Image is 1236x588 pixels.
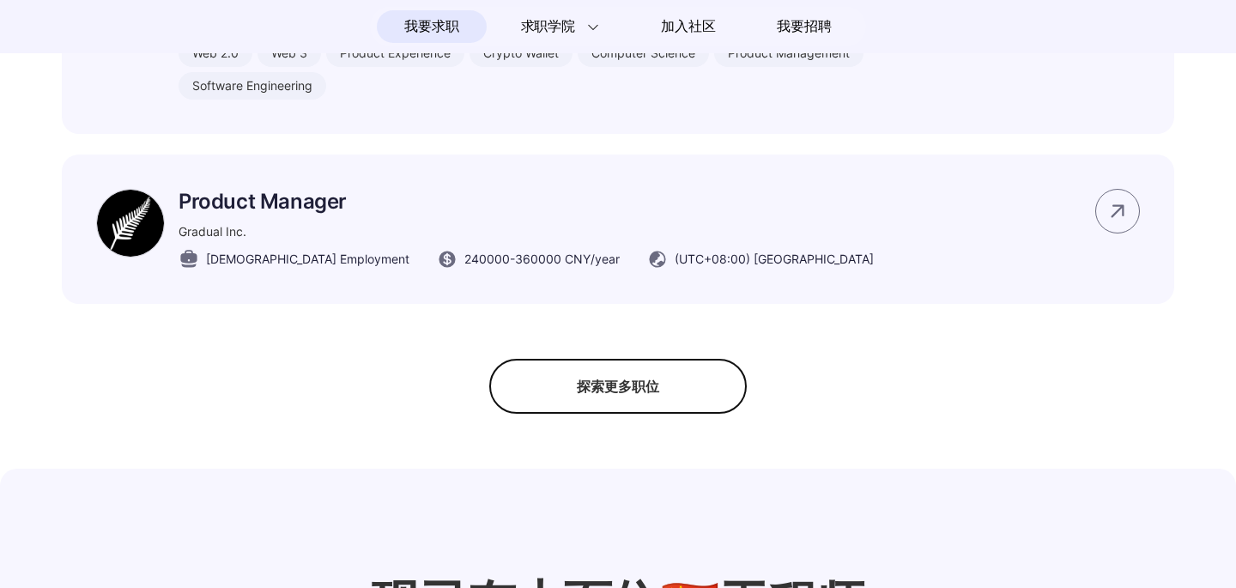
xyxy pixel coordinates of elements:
div: Software Engineering [179,72,326,100]
span: Gradual Inc. [179,224,246,239]
span: 我要求职 [404,13,458,40]
span: [DEMOGRAPHIC_DATA] Employment [206,250,409,268]
span: 240000 - 360000 CNY /year [464,250,620,268]
span: (UTC+08:00) [GEOGRAPHIC_DATA] [675,250,874,268]
span: 求职学院 [521,16,575,37]
span: 我要招聘 [777,16,831,37]
div: 探索更多职位 [489,359,747,414]
span: 加入社区 [661,13,715,40]
p: Product Manager [179,189,874,214]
